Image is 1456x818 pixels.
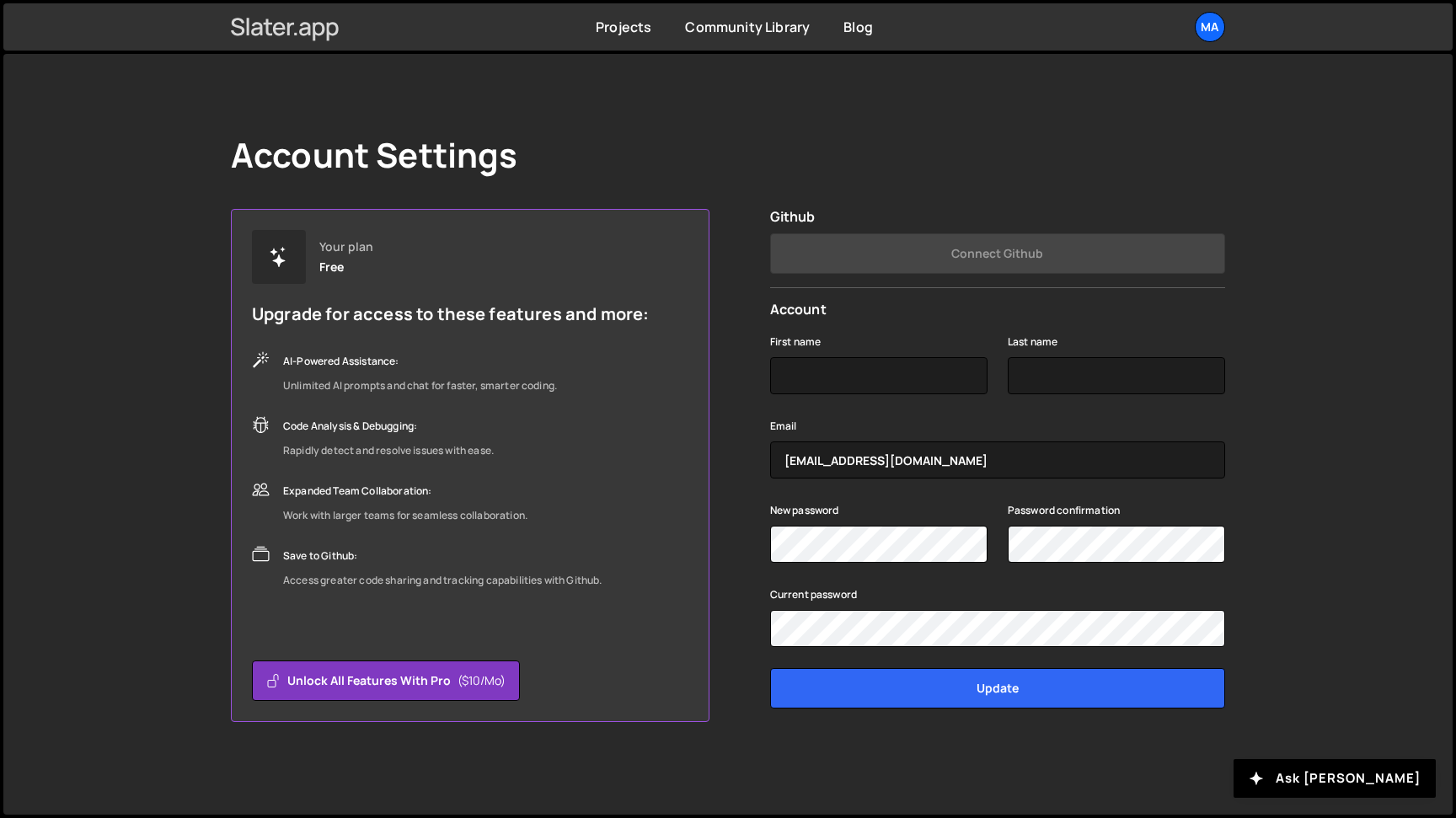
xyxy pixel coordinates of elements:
[283,481,527,501] div: Expanded Team Collaboration:
[685,18,810,36] a: Community Library
[596,18,651,36] a: Projects
[770,233,1225,274] button: Connect Github
[319,240,373,254] div: Your plan
[231,135,518,175] h1: Account Settings
[252,304,649,324] h5: Upgrade for access to these features and more:
[770,334,822,350] label: First name
[843,18,873,36] a: Blog
[283,441,494,461] div: Rapidly detect and resolve issues with ease.
[283,570,602,591] div: Access greater code sharing and tracking capabilities with Github.
[283,376,557,396] div: Unlimited AI prompts and chat for faster, smarter coding.
[319,260,345,274] div: Free
[283,351,557,372] div: AI-Powered Assistance:
[770,418,797,435] label: Email
[1195,12,1225,42] a: Ma
[770,502,839,519] label: New password
[283,416,494,436] div: Code Analysis & Debugging:
[1008,502,1120,519] label: Password confirmation
[770,668,1225,708] input: Update
[458,672,506,689] span: ($10/mo)
[1234,759,1436,798] button: Ask [PERSON_NAME]
[1008,334,1057,350] label: Last name
[770,209,1225,225] h2: Github
[770,586,858,603] label: Current password
[252,660,520,701] button: Unlock all features with Pro($10/mo)
[283,505,527,526] div: Work with larger teams for seamless collaboration.
[283,546,602,566] div: Save to Github:
[770,302,1225,318] h2: Account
